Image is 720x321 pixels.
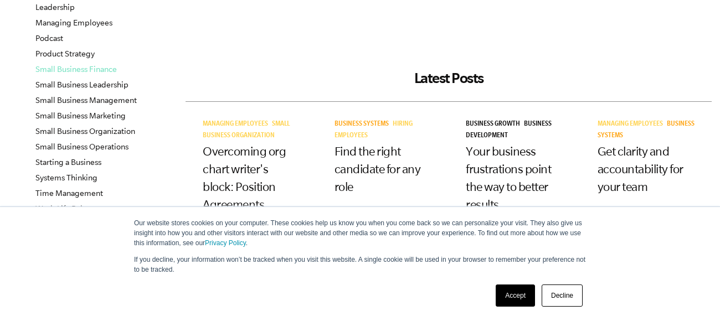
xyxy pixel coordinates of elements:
[598,121,695,140] a: Business Systems
[35,65,117,74] a: Small Business Finance
[203,121,268,128] span: Managing Employees
[466,121,524,128] a: Business Growth
[598,144,683,193] a: Get clarity and accountability for your team
[35,49,95,58] a: Product Strategy
[186,70,712,86] h2: Latest Posts
[496,284,535,307] a: Accept
[35,111,126,120] a: Small Business Marketing
[35,204,99,213] a: Work-Life Balance
[203,121,272,128] a: Managing Employees
[598,121,667,128] a: Managing Employees
[335,144,421,193] a: Find the right candidate for any role
[35,189,103,198] a: Time Management
[35,34,63,43] a: Podcast
[35,80,128,89] a: Small Business Leadership
[35,158,101,167] a: Starting a Business
[335,121,389,128] span: Business Systems
[335,121,393,128] a: Business Systems
[35,18,112,27] a: Managing Employees
[35,96,137,105] a: Small Business Management
[542,284,583,307] a: Decline
[35,3,75,12] a: Leadership
[598,121,663,128] span: Managing Employees
[205,239,246,247] a: Privacy Policy
[35,127,135,136] a: Small Business Organization
[134,218,586,248] p: Our website stores cookies on your computer. These cookies help us know you when you come back so...
[203,144,286,211] a: Overcoming org chart writer's block: Position Agreements
[134,255,586,275] p: If you decline, your information won’t be tracked when you visit this website. A single cookie wi...
[335,121,413,140] a: Hiring Employees
[35,173,97,182] a: Systems Thinking
[466,144,551,211] a: Your business frustrations point the way to better results
[466,121,520,128] span: Business Growth
[35,142,128,151] a: Small Business Operations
